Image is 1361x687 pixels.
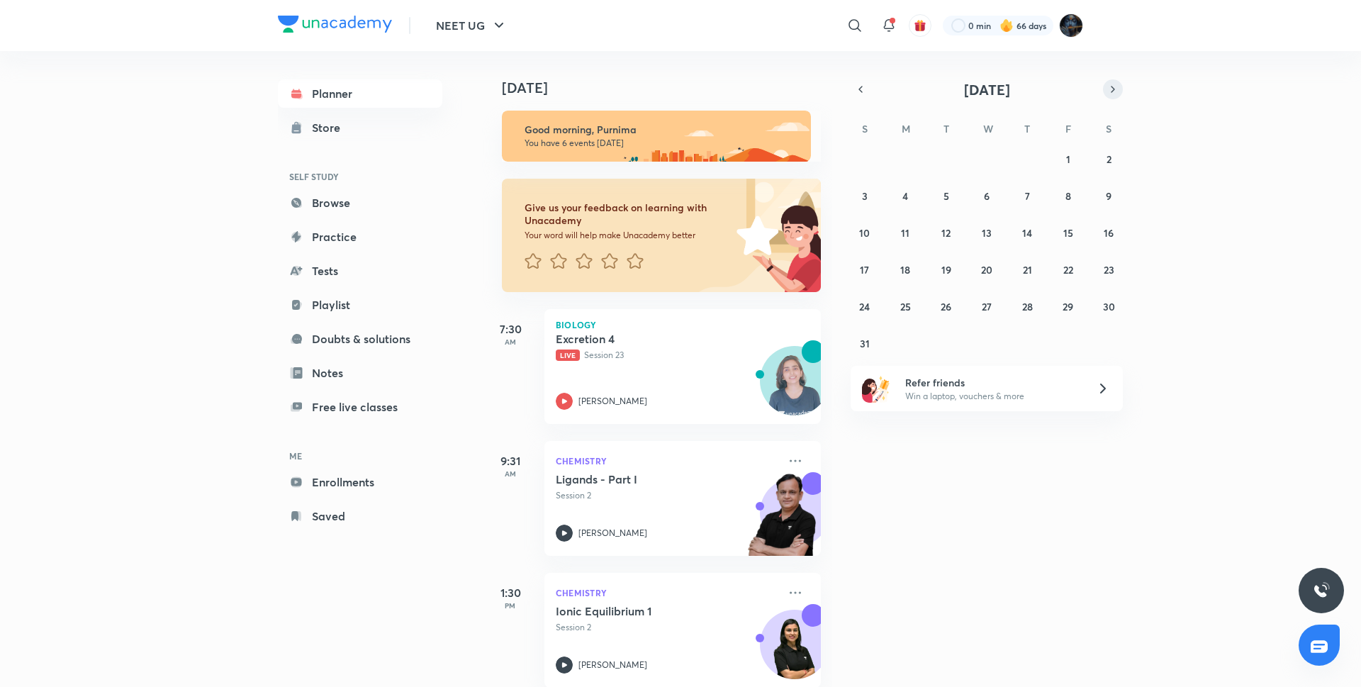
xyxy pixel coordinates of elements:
[1104,226,1114,240] abbr: August 16, 2025
[914,19,926,32] img: avatar
[482,469,539,478] p: AM
[859,226,870,240] abbr: August 10, 2025
[1063,300,1073,313] abbr: August 29, 2025
[894,184,917,207] button: August 4, 2025
[427,11,516,40] button: NEET UG
[1057,221,1080,244] button: August 15, 2025
[975,221,998,244] button: August 13, 2025
[1022,300,1033,313] abbr: August 28, 2025
[853,295,876,318] button: August 24, 2025
[1097,221,1120,244] button: August 16, 2025
[1063,226,1073,240] abbr: August 15, 2025
[482,584,539,601] h5: 1:30
[1016,258,1038,281] button: August 21, 2025
[502,79,835,96] h4: [DATE]
[941,300,951,313] abbr: August 26, 2025
[935,221,958,244] button: August 12, 2025
[901,226,909,240] abbr: August 11, 2025
[894,258,917,281] button: August 18, 2025
[1066,152,1070,166] abbr: August 1, 2025
[1057,295,1080,318] button: August 29, 2025
[859,300,870,313] abbr: August 24, 2025
[278,16,392,33] img: Company Logo
[578,527,647,540] p: [PERSON_NAME]
[578,659,647,671] p: [PERSON_NAME]
[278,79,442,108] a: Planner
[556,350,580,361] span: Live
[983,122,993,135] abbr: Wednesday
[862,374,890,403] img: referral
[556,452,778,469] p: Chemistry
[556,621,778,634] p: Session 2
[1097,295,1120,318] button: August 30, 2025
[556,584,778,601] p: Chemistry
[935,258,958,281] button: August 19, 2025
[853,184,876,207] button: August 3, 2025
[1313,582,1330,599] img: ttu
[525,138,798,149] p: You have 6 events [DATE]
[1016,184,1038,207] button: August 7, 2025
[556,349,778,362] p: Session 23
[556,332,732,346] h5: Excretion 4
[278,444,442,468] h6: ME
[743,472,821,570] img: unacademy
[688,179,821,292] img: feedback_image
[975,184,998,207] button: August 6, 2025
[482,320,539,337] h5: 7:30
[278,359,442,387] a: Notes
[502,111,811,162] img: morning
[278,468,442,496] a: Enrollments
[278,113,442,142] a: Store
[1104,263,1114,277] abbr: August 23, 2025
[1025,189,1030,203] abbr: August 7, 2025
[853,258,876,281] button: August 17, 2025
[943,189,949,203] abbr: August 5, 2025
[999,18,1014,33] img: streak
[860,337,870,350] abbr: August 31, 2025
[862,122,868,135] abbr: Sunday
[482,337,539,346] p: AM
[278,164,442,189] h6: SELF STUDY
[525,230,732,241] p: Your word will help make Unacademy better
[909,14,931,37] button: avatar
[941,226,951,240] abbr: August 12, 2025
[902,122,910,135] abbr: Monday
[578,395,647,408] p: [PERSON_NAME]
[981,263,992,277] abbr: August 20, 2025
[278,257,442,285] a: Tests
[1022,226,1032,240] abbr: August 14, 2025
[312,119,349,136] div: Store
[862,189,868,203] abbr: August 3, 2025
[761,618,829,686] img: Avatar
[935,184,958,207] button: August 5, 2025
[278,223,442,251] a: Practice
[943,122,949,135] abbr: Tuesday
[1057,184,1080,207] button: August 8, 2025
[556,604,732,618] h5: Ionic Equilibrium 1
[525,123,798,136] h6: Good morning, Purnima
[761,354,829,422] img: Avatar
[975,258,998,281] button: August 20, 2025
[982,226,992,240] abbr: August 13, 2025
[905,375,1080,390] h6: Refer friends
[1065,189,1071,203] abbr: August 8, 2025
[1059,13,1083,38] img: Purnima Sharma
[902,189,908,203] abbr: August 4, 2025
[935,295,958,318] button: August 26, 2025
[1016,221,1038,244] button: August 14, 2025
[1097,258,1120,281] button: August 23, 2025
[1065,122,1071,135] abbr: Friday
[1057,258,1080,281] button: August 22, 2025
[482,601,539,610] p: PM
[556,320,810,329] p: Biology
[941,263,951,277] abbr: August 19, 2025
[278,393,442,421] a: Free live classes
[894,221,917,244] button: August 11, 2025
[984,189,990,203] abbr: August 6, 2025
[1097,184,1120,207] button: August 9, 2025
[278,502,442,530] a: Saved
[278,189,442,217] a: Browse
[870,79,1103,99] button: [DATE]
[1097,147,1120,170] button: August 2, 2025
[525,201,732,227] h6: Give us your feedback on learning with Unacademy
